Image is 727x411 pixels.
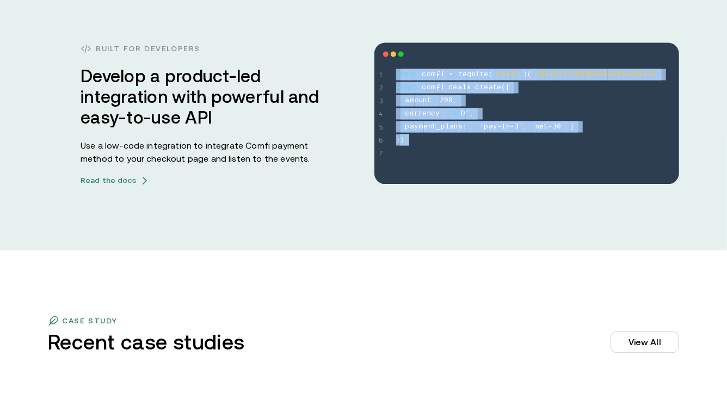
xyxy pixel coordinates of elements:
[548,121,552,134] span: -
[440,108,444,121] span: :
[639,69,643,82] span: 6
[472,69,476,82] span: u
[567,69,571,82] span: 2
[410,95,415,108] span: m
[570,121,574,134] span: ]
[432,121,436,134] span: t
[489,121,493,134] span: a
[453,82,458,95] span: e
[576,69,581,82] span: 0
[463,69,467,82] span: e
[515,121,519,134] span: 3
[558,69,562,82] span: 1
[563,69,567,82] span: 2
[527,69,531,82] span: (
[431,108,435,121] span: c
[436,121,441,134] span: _
[506,69,510,82] span: m
[401,82,405,95] span: w
[506,82,509,95] span: {
[427,95,431,108] span: t
[475,82,479,95] span: c
[436,82,441,95] span: f
[492,69,496,82] span: '
[405,69,409,82] span: n
[501,69,506,82] span: o
[506,121,510,134] span: n
[457,108,461,121] span: E
[410,82,414,95] span: i
[467,82,471,95] span: s
[581,69,585,82] span: 0
[81,139,320,165] p: Use a low-code integration to integrate Comfi payment method to your checkout page and listen to ...
[379,122,383,135] span: 5
[585,69,589,82] span: d
[427,82,431,95] span: o
[466,108,470,121] span: '
[462,82,466,95] span: l
[440,95,444,108] span: 2
[448,95,453,108] span: 0
[535,121,539,134] span: n
[422,82,427,95] span: c
[410,108,414,121] span: u
[532,121,535,134] span: '
[510,121,514,134] span: -
[62,316,118,325] p: case study
[544,121,548,134] span: t
[463,121,466,134] span: :
[405,82,410,95] span: a
[48,315,59,326] img: flag
[424,121,428,134] span: e
[497,121,502,134] span: -
[405,95,410,108] span: a
[515,69,519,82] span: i
[532,69,535,82] span: '
[379,135,383,148] span: 6
[549,69,553,82] span: 2
[400,134,404,147] span: )
[471,121,476,134] span: [
[431,95,435,108] span: :
[444,95,448,108] span: 0
[409,69,414,82] span: s
[562,121,565,134] span: '
[493,121,497,134] span: y
[611,331,679,353] a: View All
[626,69,630,82] span: 4
[523,69,527,82] span: )
[480,121,484,134] span: '
[379,148,383,161] span: 7
[652,69,657,82] span: 6
[617,69,621,82] span: 8
[644,69,648,82] span: f
[523,121,527,134] span: ,
[454,121,458,134] span: n
[552,121,557,134] span: 3
[414,82,417,95] span: t
[410,121,414,134] span: a
[423,95,427,108] span: n
[81,66,320,128] h3: Develop a product-led integration with powerful and easy-to-use API
[441,69,445,82] span: i
[493,82,497,95] span: t
[484,69,489,82] span: e
[448,82,453,95] span: d
[414,108,418,121] span: r
[427,69,431,82] span: o
[436,108,440,121] span: y
[484,82,489,95] span: e
[557,121,561,134] span: 0
[140,176,149,185] img: arrow icons
[467,69,472,82] span: q
[81,176,149,185] button: Read the docsarrow icons
[441,121,445,134] span: p
[594,69,599,82] span: 6
[612,69,617,82] span: a
[436,69,441,82] span: f
[379,96,383,109] span: 3
[427,108,431,121] span: n
[441,82,445,95] span: i
[445,121,449,134] span: l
